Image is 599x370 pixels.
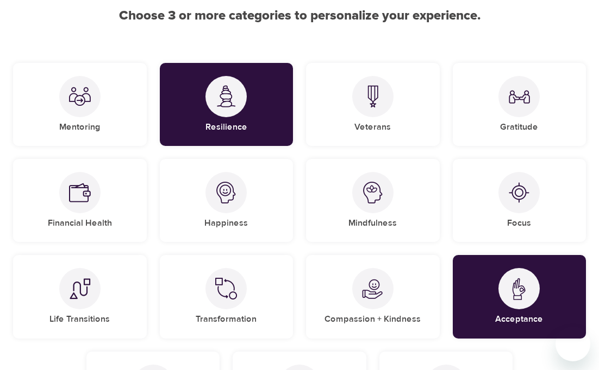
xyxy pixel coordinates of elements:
h5: Transformation [196,314,257,325]
div: VeteransVeterans [306,63,440,146]
img: Life Transitions [69,278,91,299]
img: Mindfulness [362,182,384,203]
img: Focus [508,182,530,203]
h5: Happiness [204,218,248,229]
div: GratitudeGratitude [453,63,586,146]
div: Life TransitionsLife Transitions [13,255,147,338]
h5: Financial Health [48,218,112,229]
div: TransformationTransformation [160,255,294,338]
div: MindfulnessMindfulness [306,159,440,242]
img: Acceptance [508,278,530,300]
h5: Mindfulness [348,218,397,229]
h5: Focus [507,218,531,229]
div: MentoringMentoring [13,63,147,146]
img: Transformation [215,278,237,299]
div: Compassion + KindnessCompassion + Kindness [306,255,440,338]
h5: Life Transitions [49,314,110,325]
h2: Choose 3 or more categories to personalize your experience. [13,8,586,24]
img: Gratitude [508,86,530,107]
h5: Resilience [205,122,247,133]
img: Resilience [215,85,237,107]
h5: Veterans [354,122,391,133]
img: Veterans [362,85,384,107]
iframe: Button to launch messaging window [556,327,590,361]
div: Financial HealthFinancial Health [13,159,147,242]
img: Mentoring [69,86,91,107]
h5: Mentoring [59,122,101,133]
div: FocusFocus [453,159,586,242]
img: Happiness [215,182,237,203]
h5: Compassion + Kindness [325,314,421,325]
img: Financial Health [69,182,91,203]
div: HappinessHappiness [160,159,294,242]
div: AcceptanceAcceptance [453,255,586,338]
img: Compassion + Kindness [362,278,384,299]
h5: Acceptance [495,314,543,325]
h5: Gratitude [500,122,538,133]
div: ResilienceResilience [160,63,294,146]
